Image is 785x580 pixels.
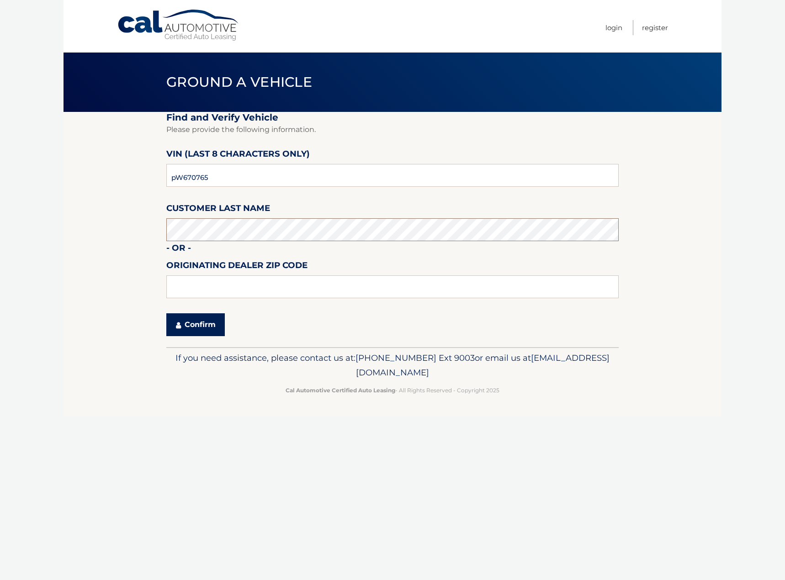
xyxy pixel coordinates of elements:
[166,147,310,164] label: VIN (last 8 characters only)
[117,9,240,42] a: Cal Automotive
[286,387,395,394] strong: Cal Automotive Certified Auto Leasing
[166,112,619,123] h2: Find and Verify Vehicle
[642,20,668,35] a: Register
[166,313,225,336] button: Confirm
[166,74,312,90] span: Ground a Vehicle
[166,201,270,218] label: Customer Last Name
[172,351,613,380] p: If you need assistance, please contact us at: or email us at
[605,20,622,35] a: Login
[166,258,308,275] label: Originating Dealer Zip Code
[166,123,619,136] p: Please provide the following information.
[172,385,613,395] p: - All Rights Reserved - Copyright 2025
[166,241,191,258] label: - or -
[355,353,475,363] span: [PHONE_NUMBER] Ext 9003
